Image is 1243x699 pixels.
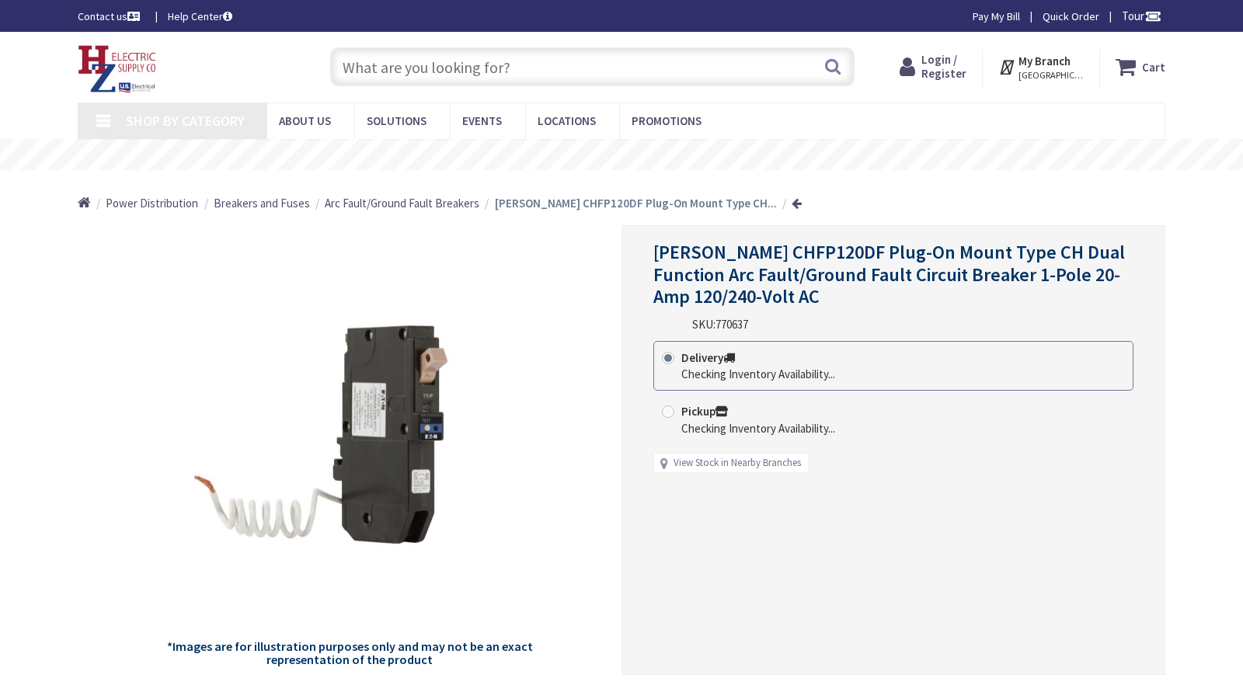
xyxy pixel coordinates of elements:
[674,456,801,471] a: View Stock in Nearby Branches
[1122,9,1161,23] span: Tour
[681,404,728,419] strong: Pickup
[168,9,232,24] a: Help Center
[214,196,310,210] span: Breakers and Fuses
[495,196,777,210] strong: [PERSON_NAME] CHFP120DF Plug-On Mount Type CH...
[279,113,331,128] span: About Us
[106,195,198,211] a: Power Distribution
[973,9,1020,24] a: Pay My Bill
[126,112,245,130] span: Shop By Category
[78,9,143,24] a: Contact us
[325,195,479,211] a: Arc Fault/Ground Fault Breakers
[900,53,966,81] a: Login / Register
[165,258,534,628] img: Eaton CHFP120DF Plug-On Mount Type CH Dual Function Arc Fault/Ground Fault Circuit Breaker 1-Pole...
[716,317,748,332] span: 770637
[653,240,1125,309] span: [PERSON_NAME] CHFP120DF Plug-On Mount Type CH Dual Function Arc Fault/Ground Fault Circuit Breake...
[692,316,748,332] div: SKU:
[497,147,773,164] rs-layer: Free Same Day Pickup at 8 Locations
[1018,54,1071,68] strong: My Branch
[462,113,502,128] span: Events
[1043,9,1099,24] a: Quick Order
[1116,53,1165,81] a: Cart
[367,113,427,128] span: Solutions
[681,350,735,365] strong: Delivery
[921,52,966,81] span: Login / Register
[214,195,310,211] a: Breakers and Fuses
[538,113,596,128] span: Locations
[165,640,534,667] h5: *Images are for illustration purposes only and may not be an exact representation of the product
[325,196,479,210] span: Arc Fault/Ground Fault Breakers
[1018,69,1085,82] span: [GEOGRAPHIC_DATA], [GEOGRAPHIC_DATA]
[998,53,1085,81] div: My Branch [GEOGRAPHIC_DATA], [GEOGRAPHIC_DATA]
[330,47,855,86] input: What are you looking for?
[681,366,835,382] div: Checking Inventory Availability...
[632,113,702,128] span: Promotions
[78,45,157,93] img: HZ Electric Supply
[681,420,835,436] div: Checking Inventory Availability...
[1142,53,1165,81] strong: Cart
[106,196,198,210] span: Power Distribution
